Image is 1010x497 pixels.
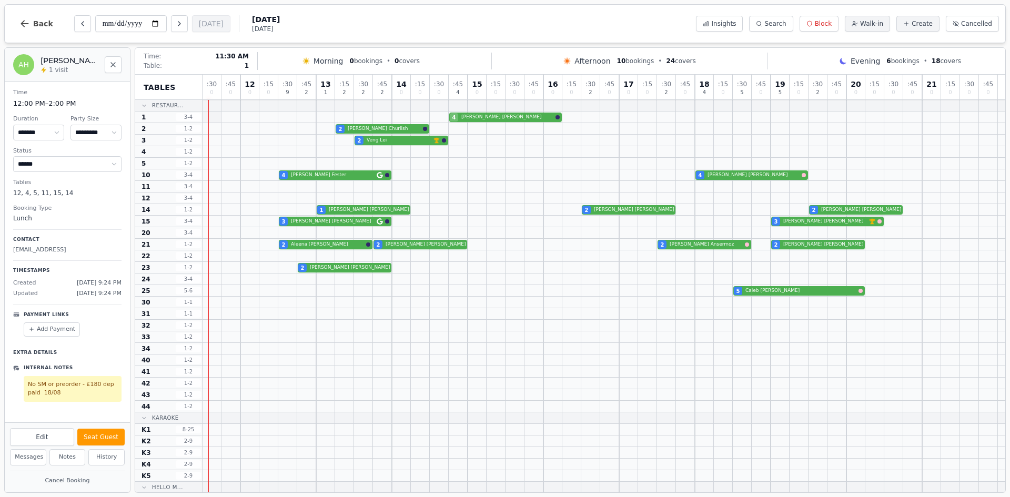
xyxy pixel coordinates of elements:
span: K3 [142,449,151,457]
span: 1 - 2 [176,321,201,329]
span: 0 [759,90,762,95]
span: 5 [779,90,782,95]
span: 0 [400,90,403,95]
span: 2 [380,90,383,95]
span: covers [395,57,420,65]
button: Insights [696,16,743,32]
span: Aleena [PERSON_NAME] [291,241,364,248]
span: 1 [324,90,327,95]
span: 2 - 9 [176,449,201,457]
h2: [PERSON_NAME] Happs [41,55,98,66]
span: [PERSON_NAME] [PERSON_NAME] [291,218,375,225]
button: Create [896,16,940,32]
span: Cancelled [961,19,992,28]
span: : 45 [453,81,463,87]
span: 2 - 9 [176,472,201,480]
span: 40 [142,356,150,364]
span: 1 - 2 [176,356,201,364]
span: 1 - 2 [176,136,201,144]
span: 2 [339,125,342,133]
span: 0 [873,90,876,95]
span: : 45 [680,81,690,87]
span: 0 [229,90,232,95]
span: bookings [617,57,654,65]
span: : 45 [226,81,236,87]
span: 19 [775,80,785,88]
span: Morning [314,56,344,66]
span: : 15 [870,81,880,87]
span: 22 [142,252,150,260]
span: : 30 [282,81,292,87]
p: Timestamps [13,267,122,275]
span: 3 - 4 [176,182,201,190]
span: 1 - 2 [176,252,201,260]
span: K1 [142,425,151,434]
span: : 30 [813,81,823,87]
span: 3 - 4 [176,113,201,121]
span: 1 [142,113,146,121]
span: Restaur... [152,102,184,109]
span: Insights [711,19,736,28]
span: 2 [305,90,308,95]
span: : 15 [415,81,425,87]
span: 2 [342,90,346,95]
p: [EMAIL_ADDRESS] [13,246,122,255]
span: covers [666,57,695,65]
span: Created [13,279,36,288]
span: 2 [774,241,778,249]
span: 1 - 2 [176,391,201,399]
dt: Time [13,88,122,97]
span: 2 [361,90,365,95]
span: Walk-in [860,19,883,28]
span: 0 [532,90,535,95]
span: 24 [666,57,675,65]
span: : 30 [661,81,671,87]
button: Messages [10,449,46,465]
svg: Google booking [377,172,383,178]
dt: Status [13,147,122,156]
span: [PERSON_NAME] [PERSON_NAME] [783,241,863,248]
span: [PERSON_NAME] [PERSON_NAME] [821,206,901,214]
span: Karaoke [152,414,179,422]
div: AH [13,54,34,75]
span: 23 [142,263,150,272]
span: 43 [142,391,150,399]
span: 0 [350,57,354,65]
span: K2 [142,437,151,445]
span: 3 [282,218,286,226]
p: Extra Details [13,345,122,357]
svg: Google booking [377,218,383,225]
span: [PERSON_NAME] Fester [291,171,375,179]
button: Cancel Booking [10,474,125,488]
span: Create [912,19,933,28]
span: 0 [892,90,895,95]
button: Seat Guest [77,429,125,445]
span: 1 [245,62,249,70]
span: Afternoon [574,56,610,66]
span: K5 [142,472,151,480]
span: 1 - 2 [176,159,201,167]
button: History [88,449,125,465]
span: 12 [245,80,255,88]
span: 2 [358,137,361,145]
span: [DATE] [252,14,280,25]
span: : 15 [264,81,274,87]
span: 12 [142,194,150,202]
span: 20 [851,80,861,88]
span: Table: [144,62,162,70]
span: • [924,57,927,65]
span: 11:30 AM [215,52,249,60]
span: 34 [142,344,150,353]
span: 10 [142,171,150,179]
span: 0 [248,90,251,95]
span: 2 [282,241,286,249]
span: : 30 [964,81,974,87]
span: 1 - 2 [176,344,201,352]
span: 18 [699,80,709,88]
dt: Tables [13,178,122,187]
span: 1 - 1 [176,298,201,306]
span: 1 - 2 [176,368,201,376]
span: [PERSON_NAME] [PERSON_NAME] [708,171,800,179]
span: [DATE] 9:24 PM [77,289,122,298]
span: • [387,57,390,65]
